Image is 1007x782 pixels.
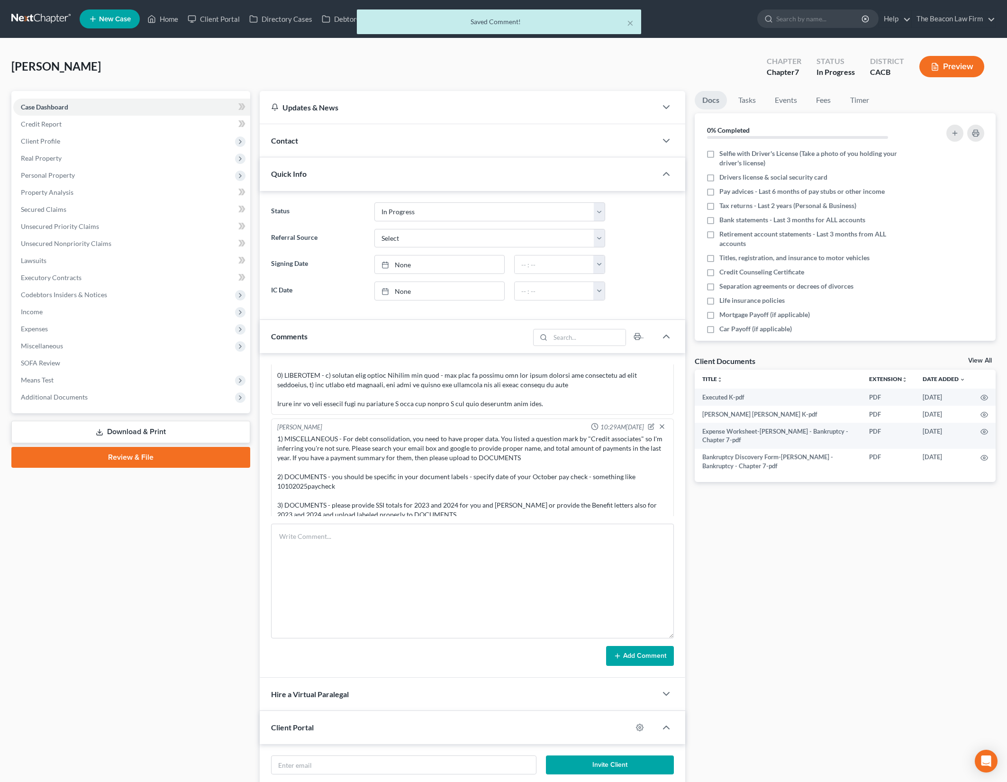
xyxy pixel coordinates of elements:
[271,169,307,178] span: Quick Info
[695,406,862,423] td: [PERSON_NAME] [PERSON_NAME] K-pdf
[870,67,904,78] div: CACB
[862,423,915,449] td: PDF
[975,750,998,773] div: Open Intercom Messenger
[600,423,644,432] span: 10:29AM[DATE]
[13,218,250,235] a: Unsecured Priority Claims
[21,137,60,145] span: Client Profile
[266,282,369,300] label: IC Date
[11,59,101,73] span: [PERSON_NAME]
[808,91,839,109] a: Fees
[719,310,810,319] span: Mortgage Payoff (if applicable)
[843,91,877,109] a: Timer
[695,389,862,406] td: Executed K-pdf
[13,201,250,218] a: Secured Claims
[272,756,536,774] input: Enter email
[21,273,82,282] span: Executory Contracts
[869,375,907,382] a: Extensionunfold_more
[271,136,298,145] span: Contact
[266,202,369,221] label: Status
[21,171,75,179] span: Personal Property
[21,291,107,299] span: Codebtors Insiders & Notices
[719,215,865,225] span: Bank statements - Last 3 months for ALL accounts
[21,222,99,230] span: Unsecured Priority Claims
[719,324,792,334] span: Car Payoff (if applicable)
[21,205,66,213] span: Secured Claims
[695,356,755,366] div: Client Documents
[271,723,314,732] span: Client Portal
[968,357,992,364] a: View All
[21,103,68,111] span: Case Dashboard
[862,449,915,475] td: PDF
[862,406,915,423] td: PDF
[13,99,250,116] a: Case Dashboard
[870,56,904,67] div: District
[13,269,250,286] a: Executory Contracts
[13,355,250,372] a: SOFA Review
[21,393,88,401] span: Additional Documents
[960,377,965,382] i: expand_more
[919,56,984,77] button: Preview
[719,267,804,277] span: Credit Counseling Certificate
[266,255,369,274] label: Signing Date
[795,67,799,76] span: 7
[375,282,505,300] a: None
[277,423,322,432] div: [PERSON_NAME]
[731,91,763,109] a: Tasks
[271,332,308,341] span: Comments
[271,102,645,112] div: Updates & News
[816,56,855,67] div: Status
[695,423,862,449] td: Expense Worksheet-[PERSON_NAME] - Bankruptcy - Chapter 7-pdf
[21,376,54,384] span: Means Test
[707,126,750,134] strong: 0% Completed
[695,449,862,475] td: Bankruptcy Discovery Form-[PERSON_NAME] - Bankruptcy - Chapter 7-pdf
[902,377,907,382] i: unfold_more
[546,755,674,774] button: Invite Client
[702,375,723,382] a: Titleunfold_more
[923,375,965,382] a: Date Added expand_more
[21,154,62,162] span: Real Property
[21,308,43,316] span: Income
[767,56,801,67] div: Chapter
[719,149,912,168] span: Selfie with Driver's License (Take a photo of you holding your driver's license)
[719,253,870,263] span: Titles, registration, and insurance to motor vehicles
[21,188,73,196] span: Property Analysis
[719,173,827,182] span: Drivers license & social security card
[767,67,801,78] div: Chapter
[719,296,785,305] span: Life insurance policies
[915,423,973,449] td: [DATE]
[915,406,973,423] td: [DATE]
[271,690,349,699] span: Hire a Virtual Paralegal
[719,229,912,248] span: Retirement account statements - Last 3 months from ALL accounts
[266,229,369,248] label: Referral Source
[11,421,250,443] a: Download & Print
[862,389,915,406] td: PDF
[550,329,626,346] input: Search...
[719,201,856,210] span: Tax returns - Last 2 years (Personal & Business)
[21,342,63,350] span: Miscellaneous
[515,282,594,300] input: -- : --
[767,91,805,109] a: Events
[719,187,885,196] span: Pay advices - Last 6 months of pay stubs or other income
[21,120,62,128] span: Credit Report
[915,389,973,406] td: [DATE]
[21,325,48,333] span: Expenses
[627,17,634,28] button: ×
[375,255,505,273] a: None
[21,359,60,367] span: SOFA Review
[13,184,250,201] a: Property Analysis
[515,255,594,273] input: -- : --
[719,282,853,291] span: Separation agreements or decrees of divorces
[717,377,723,382] i: unfold_more
[816,67,855,78] div: In Progress
[13,116,250,133] a: Credit Report
[277,434,667,519] div: 1) MISCELLANEOUS - For debt consolidation, you need to have proper data. You listed a question ma...
[915,449,973,475] td: [DATE]
[21,239,111,247] span: Unsecured Nonpriority Claims
[13,252,250,269] a: Lawsuits
[364,17,634,27] div: Saved Comment!
[606,646,674,666] button: Add Comment
[695,91,727,109] a: Docs
[21,256,46,264] span: Lawsuits
[13,235,250,252] a: Unsecured Nonpriority Claims
[11,447,250,468] a: Review & File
